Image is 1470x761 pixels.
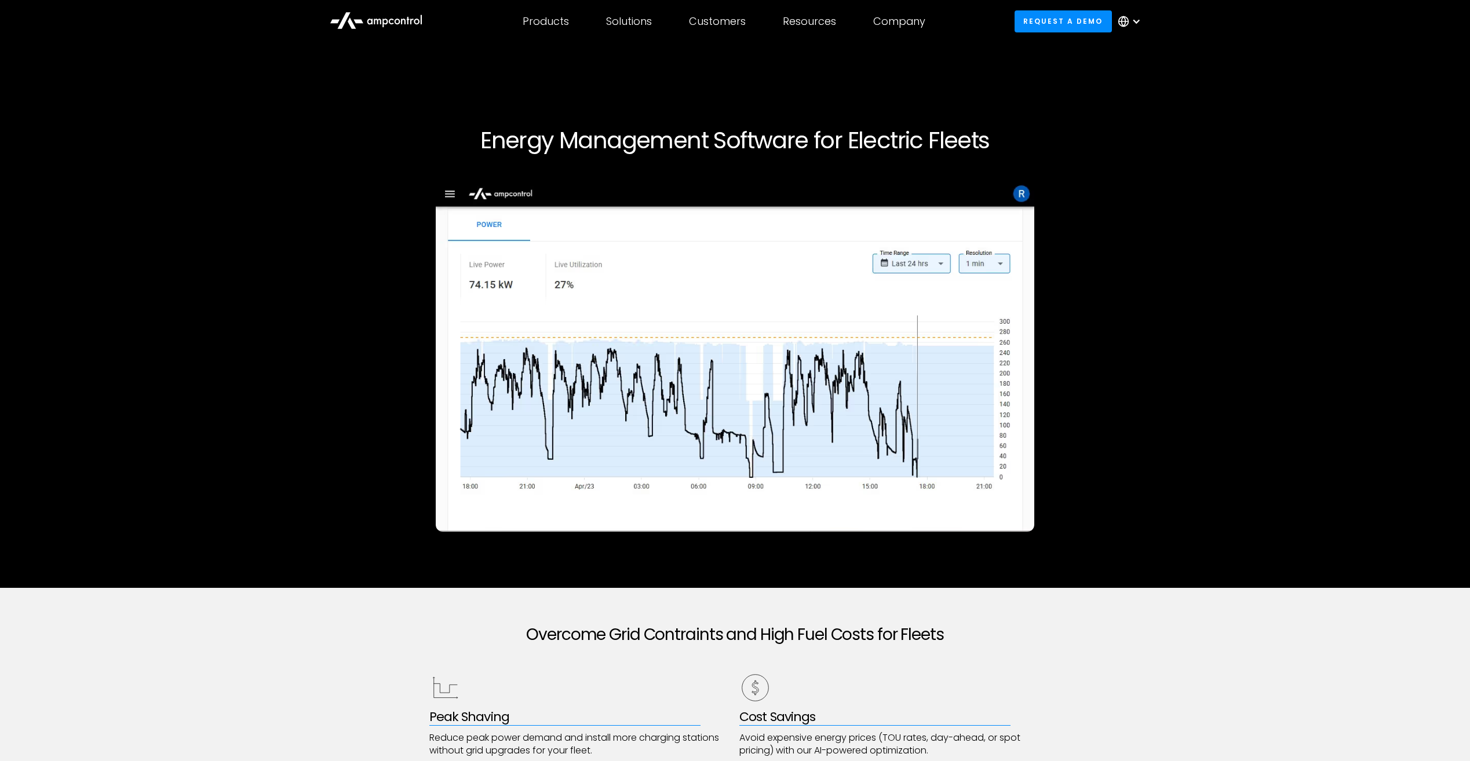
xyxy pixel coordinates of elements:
[739,731,1041,758] p: Avoid expensive energy prices (TOU rates, day-ahead, or spot pricing) with our AI-powered optimiz...
[1015,10,1112,32] a: Request a demo
[436,182,1035,532] img: Ampcontrol Energy Management Software for Efficient EV optimization
[523,15,569,28] div: Products
[606,15,652,28] div: Solutions
[783,15,836,28] div: Resources
[689,15,746,28] div: Customers
[873,15,925,28] div: Company
[739,709,1041,725] div: Cost Savings
[429,625,1041,645] h2: Overcome Grid Contraints and High Fuel Costs for Fleets
[429,731,731,758] p: Reduce peak power demand and install more charging stations without grid upgrades for your fleet.
[383,126,1088,154] h1: Energy Management Software for Electric Fleets
[429,709,731,725] div: Peak Shaving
